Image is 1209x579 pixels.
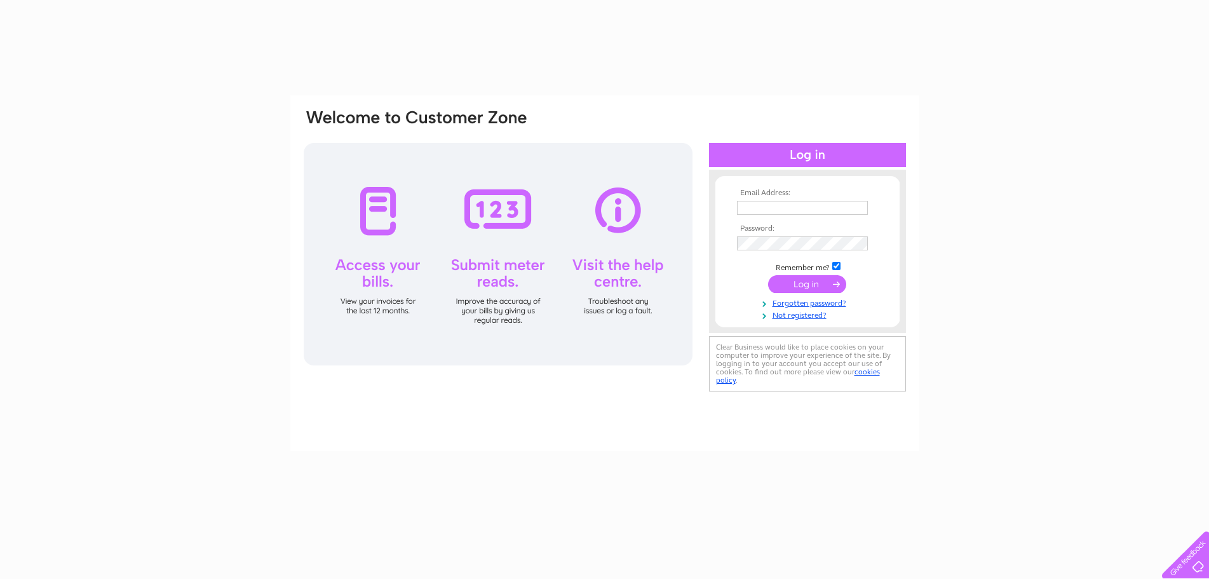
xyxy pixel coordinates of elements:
td: Remember me? [734,260,881,273]
input: Submit [768,275,846,293]
th: Email Address: [734,189,881,198]
a: Not registered? [737,308,881,320]
a: Forgotten password? [737,296,881,308]
div: Clear Business would like to place cookies on your computer to improve your experience of the sit... [709,336,906,392]
a: cookies policy [716,367,880,385]
th: Password: [734,224,881,233]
